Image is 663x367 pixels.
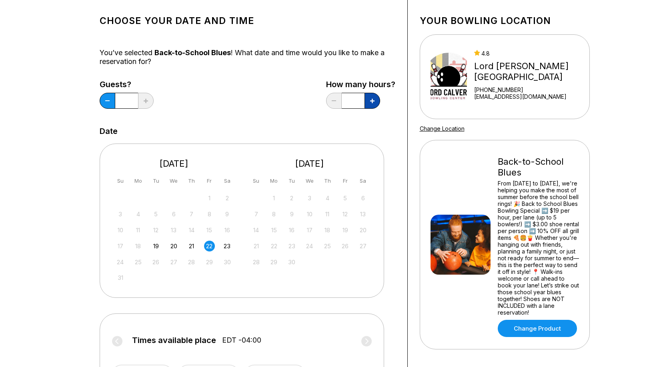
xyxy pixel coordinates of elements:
div: Not available Saturday, September 6th, 2025 [358,193,369,203]
div: From [DATE] to [DATE], we're helping you make the most of summer before the school bell rings! 🎉 ... [498,180,579,316]
div: Sa [358,176,369,186]
div: Not available Sunday, August 24th, 2025 [115,257,126,267]
div: Not available Monday, September 22nd, 2025 [268,241,279,251]
div: Lord [PERSON_NAME][GEOGRAPHIC_DATA] [474,61,586,82]
div: Not available Saturday, September 13th, 2025 [358,209,369,219]
div: month 2025-08 [114,192,234,283]
div: Not available Wednesday, September 24th, 2025 [304,241,315,251]
div: Not available Monday, August 11th, 2025 [133,225,144,235]
div: Not available Sunday, August 17th, 2025 [115,241,126,251]
div: Not available Thursday, August 28th, 2025 [186,257,197,267]
h1: Your bowling location [420,15,590,26]
h1: Choose your Date and time [100,15,395,26]
div: Choose Tuesday, August 19th, 2025 [150,241,161,251]
div: Not available Monday, August 25th, 2025 [133,257,144,267]
div: Tu [150,176,161,186]
div: Not available Friday, September 26th, 2025 [340,241,351,251]
span: Times available place [132,336,216,345]
div: Th [186,176,197,186]
div: Choose Saturday, August 23rd, 2025 [222,241,232,251]
div: Not available Wednesday, August 6th, 2025 [168,209,179,219]
div: Not available Monday, September 15th, 2025 [268,225,279,235]
div: Not available Tuesday, August 26th, 2025 [150,257,161,267]
div: Choose Friday, August 22nd, 2025 [204,241,215,251]
div: Back-to-School Blues [498,156,579,178]
div: You’ve selected ! What date and time would you like to make a reservation for? [100,48,395,66]
div: Not available Sunday, August 31st, 2025 [115,272,126,283]
div: Not available Sunday, September 14th, 2025 [251,225,262,235]
div: Not available Friday, August 8th, 2025 [204,209,215,219]
div: Choose Thursday, August 21st, 2025 [186,241,197,251]
div: Su [115,176,126,186]
div: Not available Tuesday, August 12th, 2025 [150,225,161,235]
div: [DATE] [112,158,236,169]
div: Not available Wednesday, September 17th, 2025 [304,225,315,235]
div: Not available Monday, September 8th, 2025 [268,209,279,219]
div: We [168,176,179,186]
div: Not available Friday, September 12th, 2025 [340,209,351,219]
div: 4.8 [474,50,586,57]
div: Not available Thursday, August 14th, 2025 [186,225,197,235]
div: Not available Tuesday, September 30th, 2025 [286,257,297,267]
div: Not available Saturday, September 20th, 2025 [358,225,369,235]
span: Back-to-School Blues [154,48,231,57]
a: Change Product [498,320,577,337]
div: Not available Sunday, September 7th, 2025 [251,209,262,219]
div: Th [322,176,333,186]
div: Not available Monday, August 4th, 2025 [133,209,144,219]
div: Mo [133,176,144,186]
div: Not available Tuesday, September 2nd, 2025 [286,193,297,203]
div: Not available Wednesday, August 13th, 2025 [168,225,179,235]
div: Not available Thursday, August 7th, 2025 [186,209,197,219]
label: Date [100,127,118,136]
div: Not available Sunday, August 10th, 2025 [115,225,126,235]
div: Mo [268,176,279,186]
div: Not available Monday, September 29th, 2025 [268,257,279,267]
div: Not available Thursday, September 4th, 2025 [322,193,333,203]
div: Not available Saturday, September 27th, 2025 [358,241,369,251]
div: Not available Friday, August 15th, 2025 [204,225,215,235]
div: [PHONE_NUMBER] [474,86,586,93]
div: Not available Friday, August 29th, 2025 [204,257,215,267]
div: Not available Sunday, August 3rd, 2025 [115,209,126,219]
label: How many hours? [326,80,395,89]
div: Not available Monday, August 18th, 2025 [133,241,144,251]
div: Not available Thursday, September 18th, 2025 [322,225,333,235]
a: [EMAIL_ADDRESS][DOMAIN_NAME] [474,93,586,100]
div: Not available Sunday, September 28th, 2025 [251,257,262,267]
div: We [304,176,315,186]
img: Back-to-School Blues [431,215,491,275]
img: Lord Calvert Bowling Center [431,47,467,107]
div: Not available Tuesday, September 16th, 2025 [286,225,297,235]
div: Not available Saturday, August 16th, 2025 [222,225,232,235]
div: Not available Monday, September 1st, 2025 [268,193,279,203]
div: Not available Tuesday, August 5th, 2025 [150,209,161,219]
div: Not available Thursday, September 25th, 2025 [322,241,333,251]
div: Not available Saturday, August 9th, 2025 [222,209,232,219]
div: Not available Thursday, September 11th, 2025 [322,209,333,219]
div: Not available Saturday, August 30th, 2025 [222,257,232,267]
div: Fr [204,176,215,186]
div: month 2025-09 [250,192,370,267]
div: [DATE] [248,158,372,169]
div: Not available Friday, August 1st, 2025 [204,193,215,203]
div: Not available Saturday, August 2nd, 2025 [222,193,232,203]
div: Not available Wednesday, August 27th, 2025 [168,257,179,267]
span: EDT -04:00 [222,336,261,345]
div: Tu [286,176,297,186]
div: Su [251,176,262,186]
div: Not available Sunday, September 21st, 2025 [251,241,262,251]
a: Change Location [420,125,465,132]
div: Not available Friday, September 19th, 2025 [340,225,351,235]
div: Not available Friday, September 5th, 2025 [340,193,351,203]
div: Fr [340,176,351,186]
div: Sa [222,176,232,186]
div: Not available Wednesday, September 3rd, 2025 [304,193,315,203]
div: Not available Tuesday, September 23rd, 2025 [286,241,297,251]
label: Guests? [100,80,154,89]
div: Choose Wednesday, August 20th, 2025 [168,241,179,251]
div: Not available Wednesday, September 10th, 2025 [304,209,315,219]
div: Not available Tuesday, September 9th, 2025 [286,209,297,219]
